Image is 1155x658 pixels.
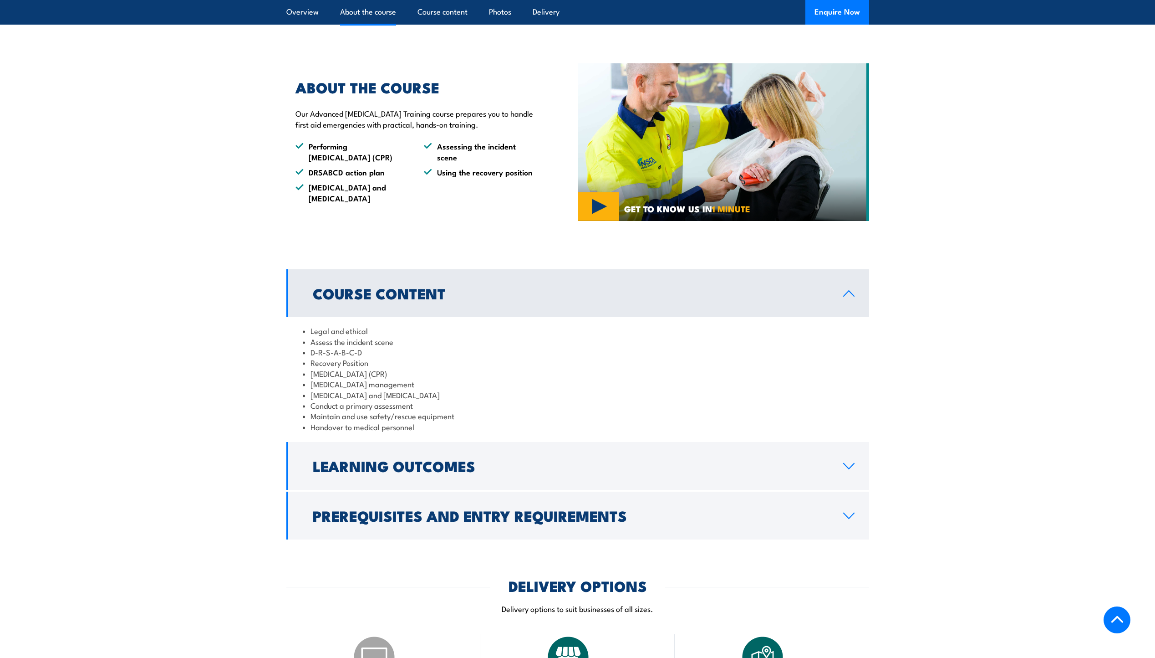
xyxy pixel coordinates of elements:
li: Handover to medical personnel [303,422,853,432]
li: [MEDICAL_DATA] and [MEDICAL_DATA] [303,390,853,400]
li: D-R-S-A-B-C-D [303,347,853,357]
li: Assess the incident scene [303,336,853,347]
p: Delivery options to suit businesses of all sizes. [286,603,869,614]
p: Our Advanced [MEDICAL_DATA] Training course prepares you to handle first aid emergencies with pra... [295,108,536,129]
li: Performing [MEDICAL_DATA] (CPR) [295,141,407,162]
h2: Course Content [313,287,829,299]
li: Recovery Position [303,357,853,368]
li: [MEDICAL_DATA] management [303,379,853,389]
li: [MEDICAL_DATA] and [MEDICAL_DATA] [295,182,407,203]
li: Legal and ethical [303,325,853,336]
a: Course Content [286,269,869,317]
h2: Learning Outcomes [313,459,829,472]
h2: Prerequisites and Entry Requirements [313,509,829,522]
li: Assessing the incident scene [424,141,536,162]
a: Prerequisites and Entry Requirements [286,492,869,540]
strong: 1 MINUTE [712,202,750,215]
span: GET TO KNOW US IN [624,205,750,213]
h2: DELIVERY OPTIONS [509,579,647,592]
img: Website Video Tile (2) [578,63,869,221]
li: Using the recovery position [424,167,536,177]
li: Maintain and use safety/rescue equipment [303,411,853,421]
h2: ABOUT THE COURSE [295,81,536,93]
li: [MEDICAL_DATA] (CPR) [303,368,853,379]
li: DRSABCD action plan [295,167,407,177]
li: Conduct a primary assessment [303,400,853,411]
a: Learning Outcomes [286,442,869,490]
